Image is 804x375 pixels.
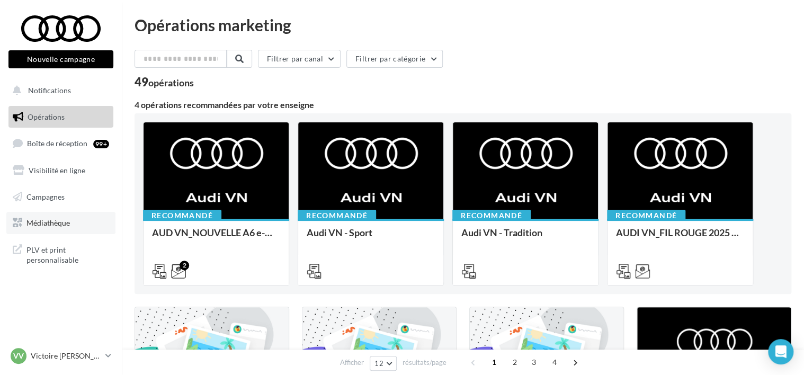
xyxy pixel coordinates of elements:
span: Afficher [340,358,364,368]
span: VV [13,351,24,361]
div: Opérations marketing [135,17,791,33]
a: Campagnes [6,186,115,208]
a: Boîte de réception99+ [6,132,115,155]
a: Opérations [6,106,115,128]
span: Visibilité en ligne [29,166,85,175]
span: 4 [546,354,563,371]
span: Opérations [28,112,65,121]
div: Audi VN - Tradition [461,227,589,248]
div: Open Intercom Messenger [768,339,793,364]
div: 4 opérations recommandées par votre enseigne [135,101,791,109]
div: AUD VN_NOUVELLE A6 e-tron [152,227,280,248]
p: Victoire [PERSON_NAME] [31,351,101,361]
div: Audi VN - Sport [307,227,435,248]
span: PLV et print personnalisable [26,243,109,265]
span: Médiathèque [26,218,70,227]
div: Recommandé [143,210,221,221]
span: Notifications [28,86,71,95]
span: Campagnes [26,192,65,201]
div: 2 [180,261,189,270]
div: opérations [148,78,194,87]
span: résultats/page [403,358,446,368]
a: Médiathèque [6,212,115,234]
span: 12 [374,359,383,368]
span: Boîte de réception [27,139,87,148]
button: 12 [370,356,397,371]
span: 1 [486,354,503,371]
div: 99+ [93,140,109,148]
a: PLV et print personnalisable [6,238,115,270]
div: AUDI VN_FIL ROUGE 2025 - A1, Q2, Q3, Q5 et Q4 e-tron [616,227,744,248]
a: Visibilité en ligne [6,159,115,182]
div: 49 [135,76,194,88]
a: VV Victoire [PERSON_NAME] [8,346,113,366]
span: 3 [525,354,542,371]
button: Filtrer par canal [258,50,341,68]
div: Recommandé [452,210,531,221]
button: Notifications [6,79,111,102]
button: Filtrer par catégorie [346,50,443,68]
div: Recommandé [298,210,376,221]
span: 2 [506,354,523,371]
button: Nouvelle campagne [8,50,113,68]
div: Recommandé [607,210,685,221]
